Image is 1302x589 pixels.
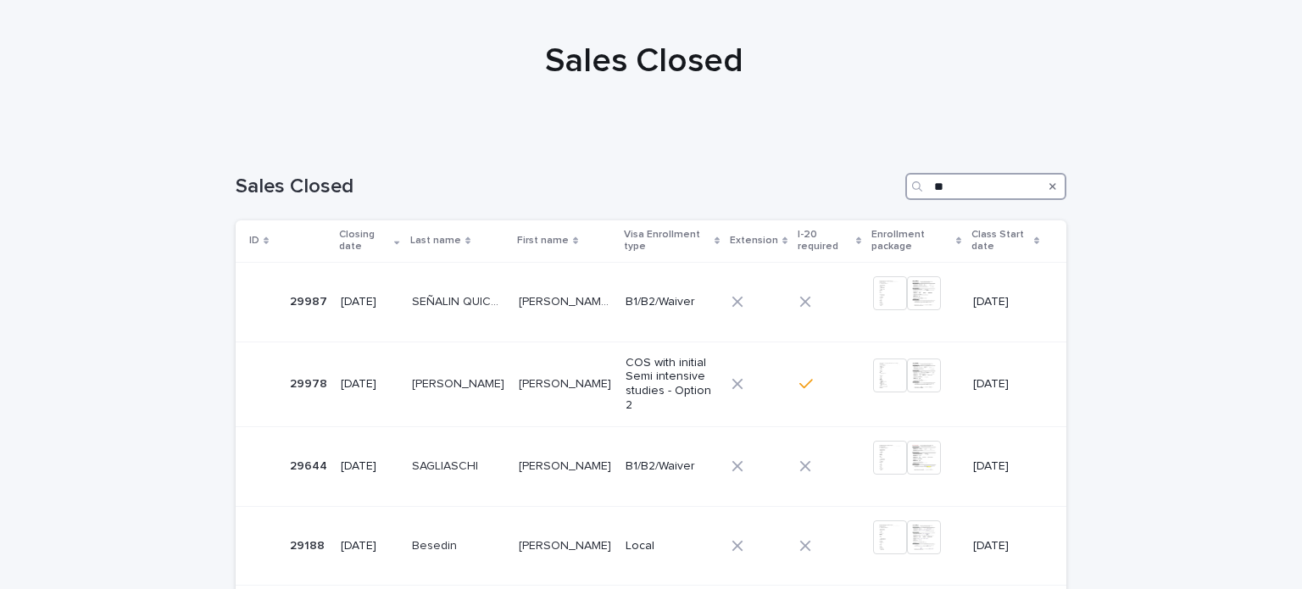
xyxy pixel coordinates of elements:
p: [PERSON_NAME] [519,374,615,392]
p: B1/B2/Waiver [626,459,718,474]
p: [DATE] [341,295,398,309]
p: [DATE] [341,377,398,392]
p: Sarmiento Piaggio [412,374,508,392]
p: Besedin [412,536,460,553]
p: COS with initial Semi intensive studies - Option 2 [626,356,718,413]
p: [DATE] [973,459,1039,474]
p: Last name [410,231,461,250]
p: Local [626,539,718,553]
p: Class Start date [971,225,1030,257]
h1: Sales Closed [229,41,1060,81]
p: SAGLIASCHI [412,456,481,474]
input: Search [905,173,1066,200]
p: [DATE] [973,295,1039,309]
p: First name [517,231,569,250]
p: Enrollment package [871,225,951,257]
p: 29188 [290,536,328,553]
p: B1/B2/Waiver [626,295,718,309]
p: 29978 [290,374,331,392]
p: [DATE] [973,377,1039,392]
tr: 2997829978 [DATE][PERSON_NAME][PERSON_NAME] [PERSON_NAME][PERSON_NAME] COS with initial Semi inte... [236,342,1066,426]
tr: 2918829188 [DATE]BesedinBesedin [PERSON_NAME][PERSON_NAME] Local[DATE] [236,506,1066,586]
p: SEÑALIN QUICHIMBO [412,292,509,309]
h1: Sales Closed [236,175,899,199]
p: 29644 [290,456,331,474]
p: 29987 [290,292,331,309]
p: Closing date [339,225,390,257]
p: [DATE] [973,539,1039,553]
tr: 2998729987 [DATE]SEÑALIN QUICHIMBOSEÑALIN QUICHIMBO [PERSON_NAME] DEL [PERSON_NAME][PERSON_NAME] ... [236,262,1066,342]
p: [PERSON_NAME] [519,456,615,474]
p: [DATE] [341,539,398,553]
p: Visa Enrollment type [624,225,710,257]
tr: 2964429644 [DATE]SAGLIASCHISAGLIASCHI [PERSON_NAME][PERSON_NAME] B1/B2/Waiver[DATE] [236,426,1066,506]
p: MELISSA DEL CARMEN [519,292,615,309]
p: ID [249,231,259,250]
p: Pavel Genadievich [519,536,615,553]
p: [DATE] [341,459,398,474]
p: I-20 required [798,225,852,257]
p: Extension [730,231,778,250]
